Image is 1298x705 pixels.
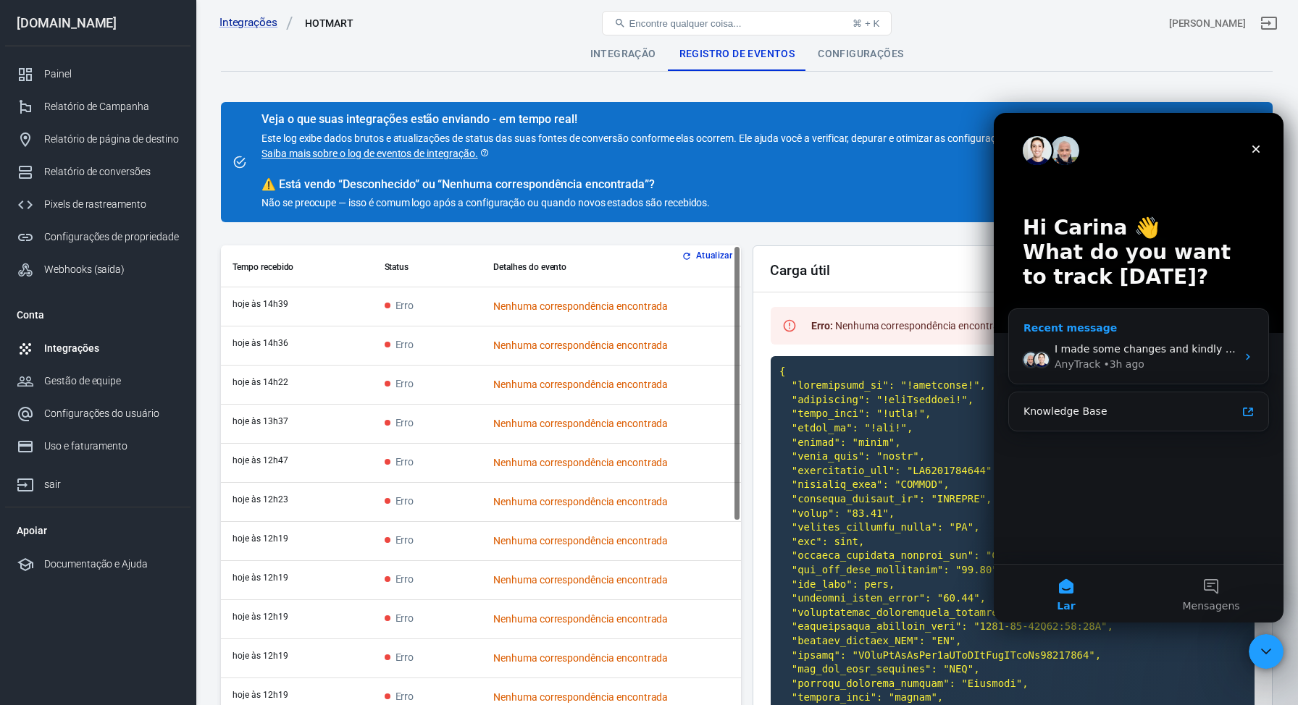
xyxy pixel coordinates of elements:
[219,17,277,30] font: Integrações
[233,416,288,426] time: 2025-09-01T13:37:24+01:00
[385,377,414,389] span: Erro
[1169,16,1246,31] div: ID da conta: j4UnkfMf
[233,261,293,271] font: Tempo recebido
[385,338,414,350] span: Erro
[44,440,127,452] font: Uso e faturamento
[679,48,795,59] font: Registro de eventos
[835,320,1010,332] font: Nenhuma correspondência encontrada
[493,379,668,390] font: Nenhuma correspondência encontrada
[385,651,414,663] span: Erro
[44,375,121,387] font: Gestão de equipe
[853,18,879,29] font: ⌘ + K
[395,495,414,507] font: Erro
[233,612,288,622] time: 2025-09-01T12:19:01+01:00
[233,533,288,544] font: hoje às 12h19
[493,613,668,625] font: Nenhuma correspondência encontrada
[305,17,354,29] font: HOTMART
[233,455,288,465] time: 2025-09-01T12:47:12+01:00
[493,261,566,271] font: Detalhes do evento
[30,291,243,306] div: Knowledge Base
[61,244,106,259] div: AnyTrack
[493,496,668,507] font: Nenhuma correspondência encontrada
[395,573,414,585] font: Erro
[493,652,668,664] font: Nenhuma correspondência encontrada
[696,251,732,261] font: Atualizar
[233,416,288,426] font: hoje às 13h37
[590,48,656,59] font: Integração
[385,533,414,546] span: Erro
[233,299,288,309] font: hoje às 14h39
[233,533,288,544] time: 2025-09-01T12:19:02+01:00
[385,690,414,702] span: Erro
[395,456,414,468] font: Erro
[61,230,923,242] span: I made some changes and kindly ask you to verify if everything is correct and if my integration w...
[233,612,288,622] font: hoje às 12h19
[44,478,61,490] font: sair
[5,156,190,188] a: Relatório de conversões
[385,416,414,429] span: Erro
[44,342,99,354] font: Integrações
[261,146,490,161] a: Saiba mais sobre o log de eventos de integração.
[233,377,288,387] time: 2025-09-01T14:22:13+01:00
[1249,634,1284,669] iframe: Chat ao vivo do Intercom
[233,494,288,505] font: hoje às 12h23
[44,133,179,145] font: Relatório de página de destino
[493,457,668,468] font: Nenhuma correspondência encontrada
[395,300,414,311] font: Erro
[5,430,190,463] a: Uso e faturamento
[770,262,830,279] font: Carga útil
[5,397,190,430] a: Configurações do usuário
[385,261,409,271] font: Status
[385,299,414,311] span: Erro
[5,58,190,90] a: Painel
[17,15,117,30] font: [DOMAIN_NAME]
[233,338,288,348] time: 2025-09-01T14:36:56+01:00
[385,494,414,507] span: Erro
[17,525,47,536] font: Apoiar
[493,691,668,703] font: Nenhuma correspondência encontrada
[145,452,290,510] button: Mensagens
[1169,17,1246,29] font: [PERSON_NAME]
[44,166,151,177] font: Relatório de conversões
[44,231,179,242] font: Configurações de propriedade
[261,177,276,191] font: ⚠️
[818,48,903,59] font: Configurações
[5,123,190,156] a: Relatório de página de destino
[44,101,149,112] font: Relatório de Campanha
[233,651,288,661] time: 2025-09-01T12:19:01+01:00
[233,494,288,505] time: 2025-09-01T12:23:27+01:00
[219,15,293,31] a: Integrações
[44,263,125,275] font: Webhooks (saída)
[385,455,414,468] span: Erro
[493,574,668,586] font: Nenhuma correspondência encontrada
[249,23,275,49] div: Close
[261,177,276,191] span: aviso
[17,309,44,321] font: Conta
[233,690,288,700] time: 2025-09-01T12:19:01+01:00
[395,534,414,546] font: Erro
[233,377,288,387] font: hoje às 14h22
[395,612,414,624] font: Erro
[5,332,190,365] a: Integrações
[261,112,577,126] font: Veja o que suas integrações estão enviando - em tempo real!
[261,197,710,208] font: Não se preocupe — isso é comum logo após a configuração ou quando novos estados são recebidos.
[21,285,269,312] a: Knowledge Base
[679,248,738,263] button: Atualizar
[305,16,354,30] div: HOTMART
[830,320,833,332] font: :
[233,338,288,348] font: hoje às 14h36
[602,11,892,35] button: Encontre qualquer coisa...⌘ + K
[395,339,414,350] font: Erro
[44,198,146,210] font: Pixels de rastreamento
[109,244,151,259] div: • 3h ago
[5,188,190,221] a: Pixels de rastreamento
[233,455,288,465] font: hoje às 12h47
[279,177,655,191] font: Está vendo “Desconhecido” ou “Nenhuma correspondência encontrada”?
[493,535,668,546] font: Nenhuma correspondência encontrada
